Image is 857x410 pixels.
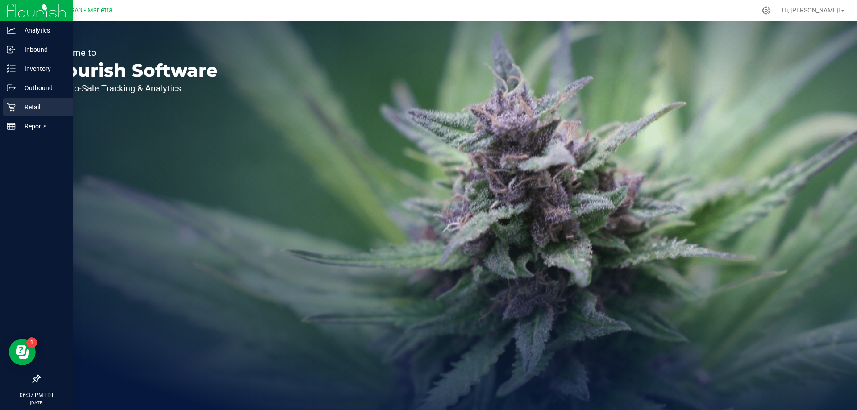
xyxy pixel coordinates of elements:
[16,44,69,55] p: Inbound
[16,63,69,74] p: Inventory
[7,83,16,92] inline-svg: Outbound
[7,64,16,73] inline-svg: Inventory
[7,103,16,112] inline-svg: Retail
[9,339,36,365] iframe: Resource center
[48,48,218,57] p: Welcome to
[761,6,772,15] div: Manage settings
[26,337,37,348] iframe: Resource center unread badge
[7,122,16,131] inline-svg: Reports
[4,391,69,399] p: 06:37 PM EDT
[16,102,69,112] p: Retail
[16,25,69,36] p: Analytics
[48,62,218,79] p: Flourish Software
[48,84,218,93] p: Seed-to-Sale Tracking & Analytics
[782,7,840,14] span: Hi, [PERSON_NAME]!
[7,26,16,35] inline-svg: Analytics
[16,83,69,93] p: Outbound
[16,121,69,132] p: Reports
[7,45,16,54] inline-svg: Inbound
[70,7,112,14] span: GA3 - Marietta
[4,399,69,406] p: [DATE]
